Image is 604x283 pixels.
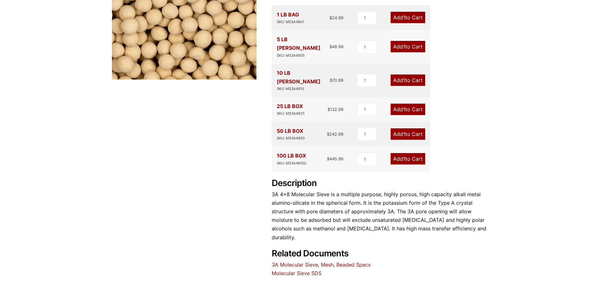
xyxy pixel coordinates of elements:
[330,78,343,83] bdi: 70.99
[327,156,343,161] bdi: 445.99
[403,77,405,83] span: 1
[391,41,425,52] a: Add1to Cart
[327,156,329,161] span: $
[391,153,425,164] a: Add1to Cart
[277,135,305,141] div: SKU: MS3A4850
[277,10,304,25] div: 1 LB BAG
[328,107,330,112] span: $
[277,111,305,117] div: SKU: MS3A4825
[277,102,305,117] div: 25 LB BOX
[391,12,425,23] a: Add1to Cart
[272,261,371,268] a: 3A Molecular Sieve, Mesh, Beaded Specs
[277,35,330,58] div: 5 LB [PERSON_NAME]
[329,15,343,20] bdi: 24.99
[327,132,343,137] bdi: 242.99
[403,131,405,137] span: 1
[277,160,306,166] div: SKU: MS3A48100
[277,86,330,92] div: SKU: MS3A4810
[277,127,305,141] div: 50 LB BOX
[272,178,492,189] h2: Description
[277,69,330,92] div: 10 LB [PERSON_NAME]
[328,107,343,112] bdi: 132.99
[329,15,332,20] span: $
[403,14,405,21] span: 1
[277,19,304,25] div: SKU: MS3A4801
[329,44,343,49] bdi: 48.99
[403,106,405,113] span: 1
[277,53,330,59] div: SKU: MS3A4805
[327,132,329,137] span: $
[272,270,321,276] a: Molecular Sieve SDS
[391,128,425,140] a: Add1to Cart
[391,74,425,86] a: Add1to Cart
[329,44,332,49] span: $
[277,151,306,166] div: 100 LB BOX
[403,156,405,162] span: 1
[272,190,492,242] p: 3A 4×8 Molecular Sieve is a multiple purpose, highly porous, high capacity alkali metal alumino-s...
[391,104,425,115] a: Add1to Cart
[330,78,332,83] span: $
[403,43,405,50] span: 1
